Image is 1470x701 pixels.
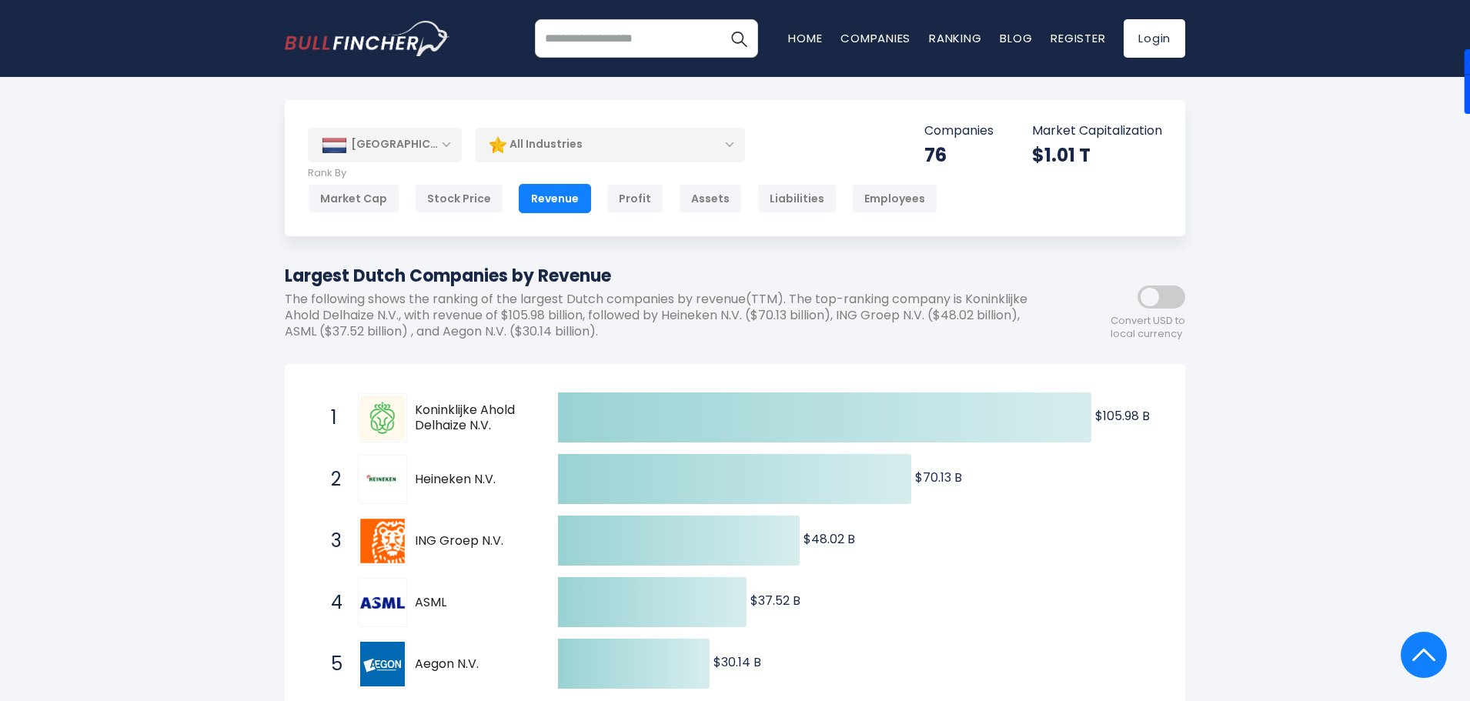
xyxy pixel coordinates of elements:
[360,519,405,563] img: ING Groep N.V.
[1000,30,1032,46] a: Blog
[924,143,994,167] div: 76
[803,530,855,548] text: $48.02 B
[415,656,531,673] span: Aegon N.V.
[929,30,981,46] a: Ranking
[852,184,937,213] div: Employees
[750,592,800,609] text: $37.52 B
[1095,407,1150,425] text: $105.98 B
[323,589,339,616] span: 4
[840,30,910,46] a: Companies
[713,653,761,671] text: $30.14 B
[1111,315,1185,341] span: Convert USD to local currency
[915,469,962,486] text: $70.13 B
[924,123,994,139] p: Companies
[788,30,822,46] a: Home
[1032,123,1162,139] p: Market Capitalization
[415,595,531,611] span: ASML
[360,597,405,609] img: ASML
[308,167,937,180] p: Rank By
[1051,30,1105,46] a: Register
[285,263,1047,289] h1: Largest Dutch Companies by Revenue
[323,405,339,431] span: 1
[308,128,462,162] div: [GEOGRAPHIC_DATA]
[415,402,531,435] span: Koninklijke Ahold Delhaize N.V.
[285,292,1047,339] p: The following shows the ranking of the largest Dutch companies by revenue(TTM). The top-ranking c...
[308,184,399,213] div: Market Cap
[285,21,450,56] a: Go to homepage
[415,184,503,213] div: Stock Price
[679,184,742,213] div: Assets
[360,464,405,496] img: Heineken N.V.
[720,19,758,58] button: Search
[415,533,531,549] span: ING Groep N.V.
[476,127,745,162] div: All Industries
[757,184,837,213] div: Liabilities
[1124,19,1185,58] a: Login
[519,184,591,213] div: Revenue
[360,396,405,440] img: Koninklijke Ahold Delhaize N.V.
[1032,143,1162,167] div: $1.01 T
[415,472,531,488] span: Heineken N.V.
[323,651,339,677] span: 5
[285,21,450,56] img: bullfincher logo
[323,528,339,554] span: 3
[606,184,663,213] div: Profit
[360,642,405,686] img: Aegon N.V.
[323,466,339,492] span: 2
